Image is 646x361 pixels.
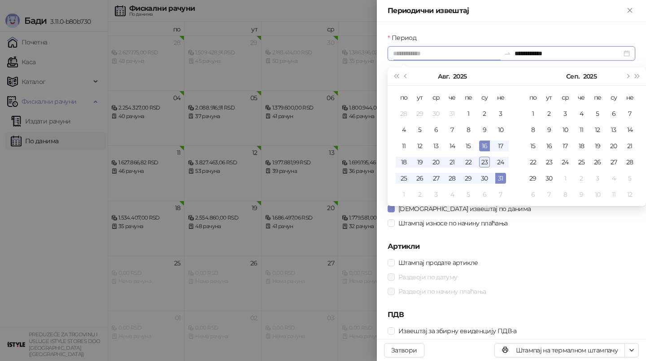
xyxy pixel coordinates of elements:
[447,173,458,184] div: 28
[541,186,557,203] td: 2025-10-07
[384,343,424,357] button: Затвори
[557,89,573,106] th: ср
[633,67,642,85] button: Следећа година (Control + right)
[606,106,622,122] td: 2025-09-06
[557,154,573,170] td: 2025-09-24
[589,122,606,138] td: 2025-09-12
[560,124,571,135] div: 10
[560,108,571,119] div: 3
[624,173,635,184] div: 5
[463,173,474,184] div: 29
[573,186,589,203] td: 2025-10-09
[573,106,589,122] td: 2025-09-04
[396,106,412,122] td: 2025-07-28
[576,124,587,135] div: 11
[447,157,458,167] div: 21
[495,189,506,200] div: 7
[479,157,490,167] div: 23
[412,138,428,154] td: 2025-08-12
[622,67,632,85] button: Следећи месец (PageDown)
[395,286,489,296] span: Раздвоји по начину плаћања
[391,67,401,85] button: Претходна година (Control + left)
[460,122,476,138] td: 2025-08-08
[428,186,444,203] td: 2025-09-03
[395,258,481,268] span: Штампај продате артикле
[544,124,554,135] div: 9
[460,170,476,186] td: 2025-08-29
[388,241,635,252] h5: Артикли
[504,50,511,57] span: to
[592,124,603,135] div: 12
[557,138,573,154] td: 2025-09-17
[576,173,587,184] div: 2
[525,122,541,138] td: 2025-09-08
[415,141,425,151] div: 12
[528,173,538,184] div: 29
[608,189,619,200] div: 11
[388,309,635,320] h5: ПДВ
[541,106,557,122] td: 2025-09-02
[479,173,490,184] div: 30
[460,154,476,170] td: 2025-08-22
[493,106,509,122] td: 2025-08-03
[557,186,573,203] td: 2025-10-08
[495,108,506,119] div: 3
[444,138,460,154] td: 2025-08-14
[444,106,460,122] td: 2025-07-31
[544,141,554,151] div: 16
[401,67,411,85] button: Претходни месец (PageUp)
[573,89,589,106] th: че
[624,189,635,200] div: 12
[444,170,460,186] td: 2025-08-28
[528,157,538,167] div: 22
[622,186,638,203] td: 2025-10-12
[493,154,509,170] td: 2025-08-24
[544,157,554,167] div: 23
[525,154,541,170] td: 2025-09-22
[431,108,441,119] div: 30
[428,138,444,154] td: 2025-08-13
[493,186,509,203] td: 2025-09-07
[592,157,603,167] div: 26
[576,141,587,151] div: 18
[493,122,509,138] td: 2025-08-10
[589,89,606,106] th: пе
[606,170,622,186] td: 2025-10-04
[528,108,538,119] div: 1
[412,106,428,122] td: 2025-07-29
[504,50,511,57] span: swap-right
[624,141,635,151] div: 21
[576,108,587,119] div: 4
[573,170,589,186] td: 2025-10-02
[479,108,490,119] div: 2
[447,124,458,135] div: 7
[544,108,554,119] div: 2
[573,122,589,138] td: 2025-09-11
[608,157,619,167] div: 27
[398,173,409,184] div: 25
[463,108,474,119] div: 1
[541,122,557,138] td: 2025-09-09
[624,5,635,16] button: Close
[541,89,557,106] th: ут
[415,173,425,184] div: 26
[428,89,444,106] th: ср
[622,89,638,106] th: не
[624,157,635,167] div: 28
[525,186,541,203] td: 2025-10-06
[444,154,460,170] td: 2025-08-21
[525,138,541,154] td: 2025-09-15
[431,141,441,151] div: 13
[398,108,409,119] div: 28
[476,186,493,203] td: 2025-09-06
[528,141,538,151] div: 15
[557,122,573,138] td: 2025-09-10
[415,157,425,167] div: 19
[576,157,587,167] div: 25
[395,326,520,336] span: Извештај за збирну евиденцију ПДВ-а
[444,89,460,106] th: че
[447,108,458,119] div: 31
[622,154,638,170] td: 2025-09-28
[444,186,460,203] td: 2025-09-04
[624,124,635,135] div: 14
